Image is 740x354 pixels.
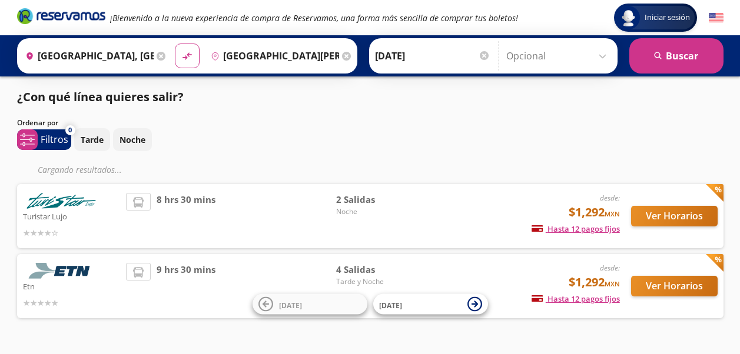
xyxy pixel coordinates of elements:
input: Opcional [506,41,612,71]
span: $1,292 [569,203,620,221]
img: Turistar Lujo [23,193,99,209]
p: Etn [23,279,121,293]
button: Ver Horarios [631,206,718,226]
span: 2 Salidas [336,193,419,206]
input: Buscar Origen [21,41,154,71]
p: ¿Con qué línea quieres salir? [17,88,184,106]
button: [DATE] [253,294,367,315]
button: Buscar [629,38,724,74]
small: MXN [605,279,620,288]
span: Iniciar sesión [640,12,695,24]
small: MXN [605,209,620,218]
span: Noche [336,206,419,217]
p: Ordenar por [17,118,58,128]
span: Hasta 12 pagos fijos [532,293,620,304]
button: Ver Horarios [631,276,718,296]
span: Hasta 12 pagos fijos [532,223,620,234]
input: Elegir Fecha [375,41,490,71]
i: Brand Logo [17,7,105,25]
span: $1,292 [569,273,620,291]
button: [DATE] [373,294,488,315]
button: Tarde [74,128,110,151]
p: Tarde [81,133,104,146]
span: 9 hrs 30 mins [157,263,215,309]
button: English [709,11,724,25]
span: Tarde y Noche [336,276,419,287]
em: desde: [600,193,620,203]
em: Cargando resultados ... [38,164,122,175]
button: 0Filtros [17,129,71,150]
span: 8 hrs 30 mins [157,193,215,239]
img: Etn [23,263,99,279]
span: [DATE] [379,300,402,310]
em: desde: [600,263,620,273]
em: ¡Bienvenido a la nueva experiencia de compra de Reservamos, una forma más sencilla de comprar tus... [110,12,518,24]
a: Brand Logo [17,7,105,28]
span: 0 [68,125,72,135]
input: Buscar Destino [206,41,339,71]
span: [DATE] [279,300,302,310]
p: Noche [120,133,145,146]
p: Turistar Lujo [23,209,121,223]
button: Noche [113,128,152,151]
span: 4 Salidas [336,263,419,276]
p: Filtros [41,132,68,146]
